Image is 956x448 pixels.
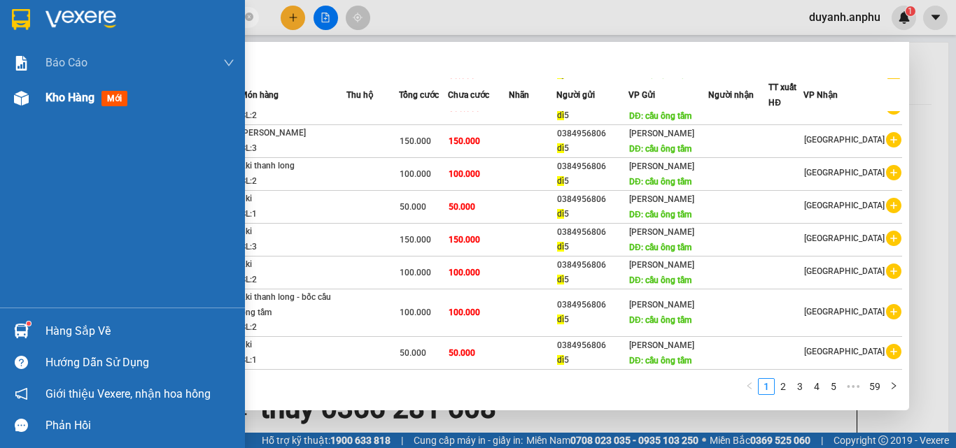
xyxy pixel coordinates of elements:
span: right [890,382,898,390]
span: DĐ: cầu ông tầm [629,177,691,187]
span: 100.000 [400,308,431,317]
span: [PERSON_NAME] [629,260,694,270]
span: Giới thiệu Vexere, nhận hoa hồng [45,385,211,403]
div: 2ki [241,257,346,273]
span: Người gửi [556,90,595,100]
span: Tổng cước [399,90,439,100]
span: 100.000 [449,169,480,179]
div: 1ki [241,192,346,207]
span: Nhận: [134,12,167,27]
div: 0384956806 [557,159,628,174]
span: DĐ: cầu ông tầm [629,356,691,366]
span: plus-circle [886,198,901,213]
span: DĐ: cầu ông tầm [629,144,691,154]
div: 2ki thanh long - bốc cầu ông tầm [241,290,346,320]
li: Previous Page [741,378,758,395]
span: 50.000 [449,202,475,212]
img: warehouse-icon [14,324,29,338]
span: Báo cáo [45,54,87,71]
span: DĐ: cầu ông tầm [629,111,691,121]
a: 5 [826,379,841,394]
div: SL: 2 [241,273,346,288]
span: [GEOGRAPHIC_DATA] [804,233,885,243]
span: 100.000 [400,268,431,277]
span: 50.000 [400,202,426,212]
span: Thu hộ [346,90,373,100]
div: [PERSON_NAME] [12,12,124,43]
span: [PERSON_NAME] [629,129,694,138]
div: SL: 3 [241,240,346,255]
span: dì [557,209,564,219]
div: SL: 2 [241,320,346,335]
span: dì [557,242,564,252]
span: CHƯA CƯỚC : [132,92,212,106]
span: 150.000 [400,136,431,146]
button: right [885,378,902,395]
span: left [745,382,754,390]
span: plus-circle [886,165,901,180]
div: 0384956806 [557,298,628,312]
li: 59 [864,378,885,395]
li: 1 [758,378,775,395]
div: 0384956806 [557,192,628,207]
span: VP Nhận [803,90,838,100]
div: 3ki [241,224,346,240]
span: Kho hàng [45,91,94,104]
span: Gửi: [12,12,34,27]
span: dì [557,143,564,153]
span: 50.000 [449,348,475,358]
span: [GEOGRAPHIC_DATA] [804,168,885,178]
span: plus-circle [886,263,901,279]
span: plus-circle [886,344,901,359]
span: DĐ: cầu ông tầm [629,275,691,285]
div: Phản hồi [45,415,234,436]
img: logo-vxr [12,9,30,30]
span: [GEOGRAPHIC_DATA] [804,135,885,145]
div: 0366281608 [134,60,276,80]
div: 5 [557,174,628,189]
div: SL: 2 [241,174,346,189]
li: 2 [775,378,792,395]
span: [PERSON_NAME] [629,300,694,310]
span: close-circle [245,13,253,21]
div: SL: 3 [241,141,346,157]
span: [PERSON_NAME] [629,161,694,171]
button: left [741,378,758,395]
span: Món hàng [240,90,279,100]
span: DĐ: cầu ông tầm [629,243,691,252]
span: dì [557,110,564,120]
span: dì [557,355,564,365]
div: SL: 2 [241,108,346,124]
a: 1 [759,379,774,394]
div: 0384956806 [557,127,628,141]
span: [GEOGRAPHIC_DATA] [804,201,885,210]
span: close-circle [245,11,253,24]
span: DĐ: cầu ông tầm [629,210,691,219]
span: Nhãn [509,90,529,100]
span: 100.000 [449,308,480,317]
a: 3 [792,379,808,394]
div: Hàng sắp về [45,321,234,342]
span: [GEOGRAPHIC_DATA] [804,347,885,356]
div: 5 [557,141,628,156]
img: warehouse-icon [14,91,29,106]
span: ••• [842,378,864,395]
div: [PERSON_NAME] [241,126,346,141]
span: dì [557,176,564,186]
div: 5 [557,240,628,254]
span: DĐ: cầu ông tầm [629,315,691,325]
li: 5 [825,378,842,395]
div: 0384956806 [557,338,628,353]
li: 3 [792,378,808,395]
div: 5 [557,273,628,287]
span: plus-circle [886,132,901,147]
div: 5 [557,353,628,368]
div: 5 [557,108,628,123]
li: Next Page [885,378,902,395]
span: [PERSON_NAME] [629,340,694,350]
span: 100.000 [400,169,431,179]
img: solution-icon [14,56,29,71]
sup: 1 [27,321,31,326]
span: [PERSON_NAME] [629,227,694,237]
a: 4 [809,379,824,394]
